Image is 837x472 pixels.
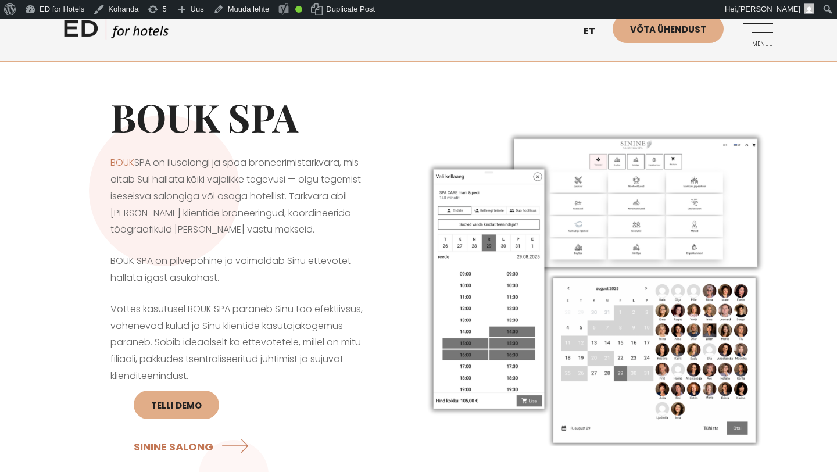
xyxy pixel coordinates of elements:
[738,5,800,13] span: [PERSON_NAME]
[110,155,372,238] p: SPA on ilusalongi ja spaa broneerimistarkvara, mis aitab Sul hallata kõiki vajalikke tegevusi — o...
[110,156,134,169] a: BOUK
[741,41,773,48] span: Menüü
[110,253,372,287] p: BOUK SPA on pilvepõhine ja võimaldab Sinu ettevõtet hallata igast asukohast.
[613,15,724,43] a: Võta ühendust
[578,17,613,46] a: et
[295,6,302,13] div: Good
[110,94,372,140] h1: BOUK SPA
[134,391,219,419] a: Telli DEMO
[134,431,254,462] a: SININE SALONG
[110,301,372,467] p: Võttes kasutusel BOUK SPA paraneb Sinu töö efektiivsus, vähenevad kulud ja Sinu klientide kasutaj...
[64,17,169,47] a: ED HOTELS
[419,124,773,452] img: ilusalongi ja spaa broneerimistarkvara
[741,15,773,47] a: Menüü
